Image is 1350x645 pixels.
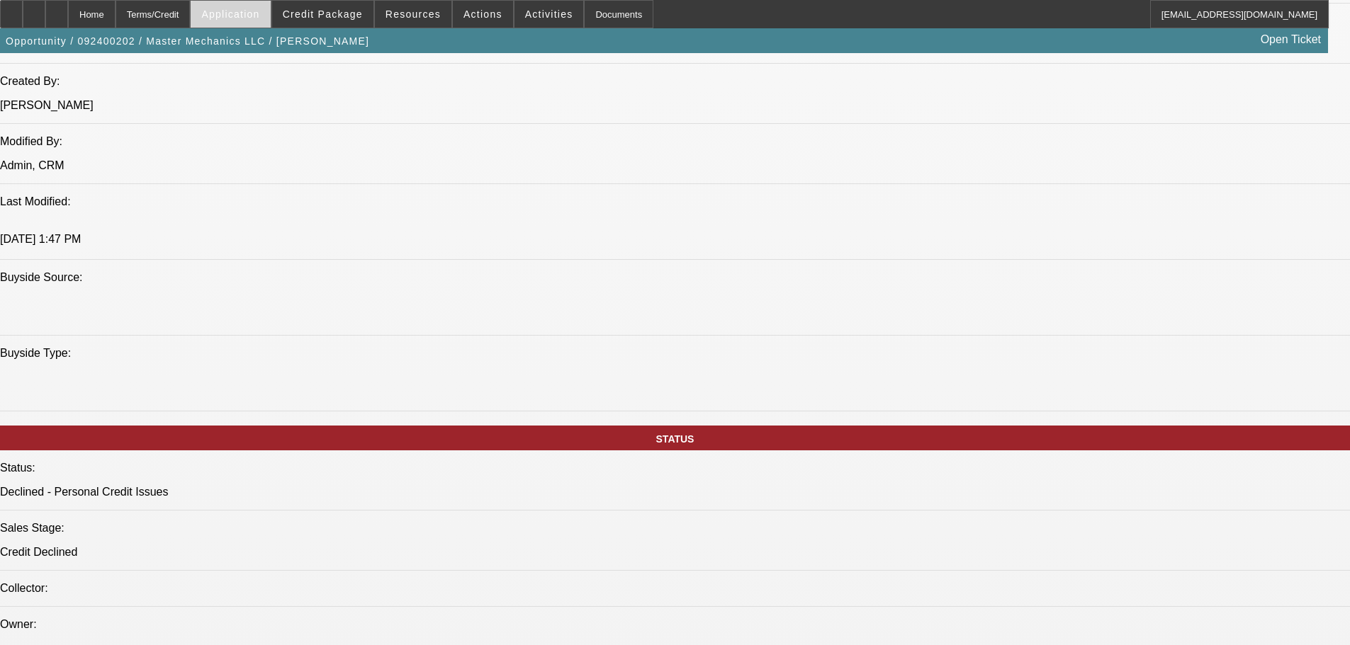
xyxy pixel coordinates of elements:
[463,8,502,20] span: Actions
[375,1,451,28] button: Resources
[272,1,373,28] button: Credit Package
[525,8,573,20] span: Activities
[6,35,369,47] span: Opportunity / 092400202 / Master Mechanics LLC / [PERSON_NAME]
[201,8,259,20] span: Application
[191,1,270,28] button: Application
[1255,28,1327,52] a: Open Ticket
[453,1,513,28] button: Actions
[283,8,363,20] span: Credit Package
[514,1,584,28] button: Activities
[656,433,694,445] span: STATUS
[386,8,441,20] span: Resources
